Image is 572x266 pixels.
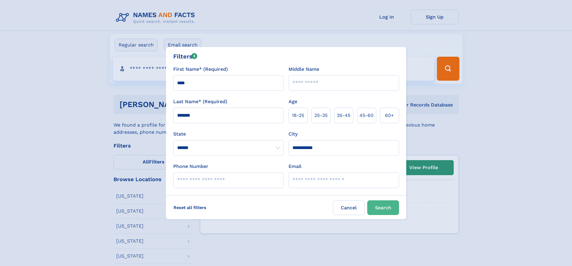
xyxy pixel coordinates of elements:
span: 18‑25 [292,112,304,119]
span: 45‑60 [359,112,374,119]
label: City [289,130,298,138]
label: Age [289,98,297,105]
button: Search [367,200,399,215]
label: Reset all filters [170,200,210,215]
label: Cancel [333,200,365,215]
label: Email [289,163,301,170]
label: Phone Number [173,163,208,170]
label: Last Name* (Required) [173,98,227,105]
label: Middle Name [289,66,319,73]
label: First Name* (Required) [173,66,228,73]
span: 25‑35 [314,112,328,119]
span: 35‑45 [337,112,350,119]
div: Filters [173,52,198,61]
span: 60+ [385,112,394,119]
label: State [173,130,284,138]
